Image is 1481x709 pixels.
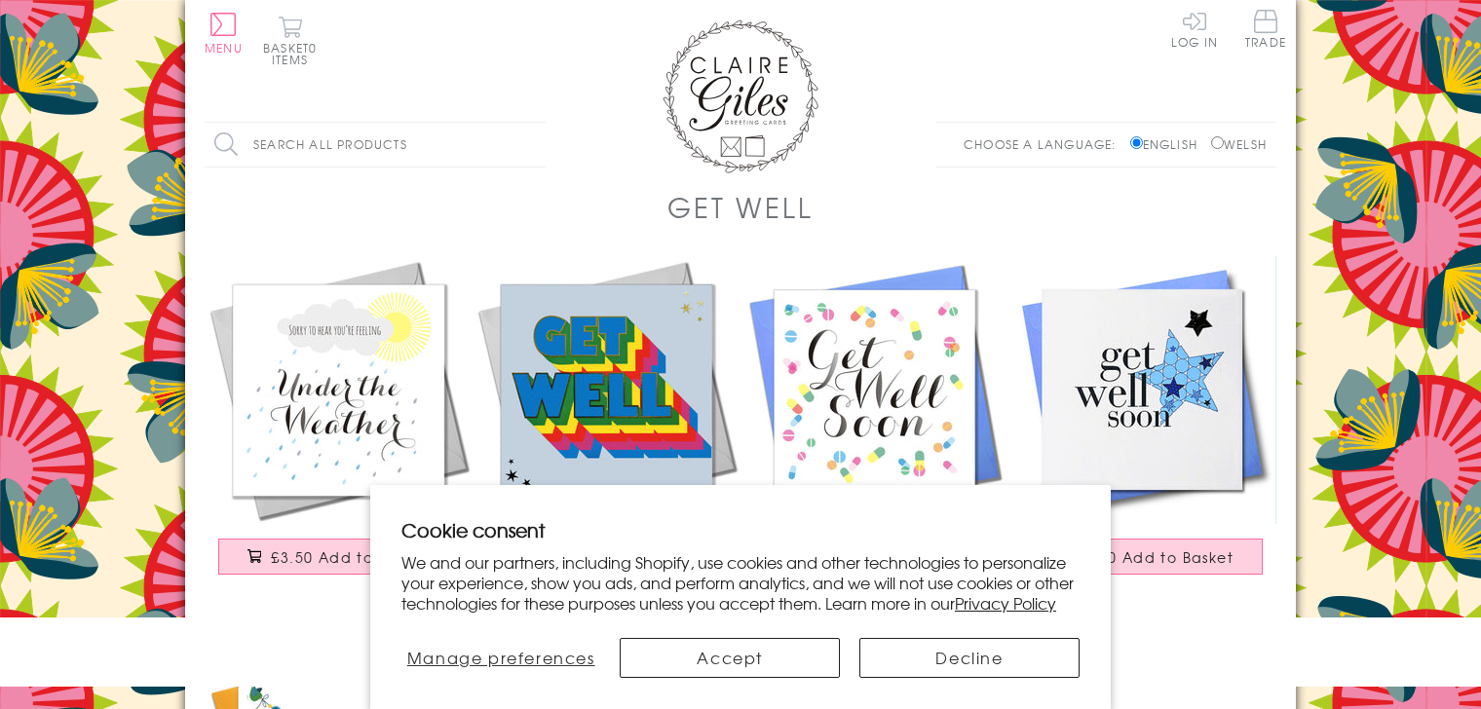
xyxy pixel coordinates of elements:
span: £3.50 Add to Basket [271,547,430,567]
button: Manage preferences [401,638,600,678]
button: Decline [859,638,1080,678]
span: Manage preferences [407,646,595,669]
span: Menu [205,39,243,56]
a: Get Well Card, Rainbow block letters and stars, with gold foil £3.50 Add to Basket [473,256,740,594]
a: Get Well Card, Sunshine and Clouds, Sorry to hear you're Under the Weather £3.50 Add to Basket [205,256,473,594]
input: Welsh [1211,136,1224,149]
h1: Get Well [667,187,813,227]
a: Get Well Card, Pills, Get Well Soon £3.50 Add to Basket [740,256,1008,594]
img: Claire Giles Greetings Cards [663,19,818,173]
p: Choose a language: [964,135,1126,153]
img: Get Well Card, Rainbow block letters and stars, with gold foil [473,256,740,524]
img: Get Well Card, Sunshine and Clouds, Sorry to hear you're Under the Weather [205,256,473,524]
button: £3.50 Add to Basket [218,539,460,575]
a: Privacy Policy [955,591,1056,615]
button: £3.50 Add to Basket [1022,539,1264,575]
a: Get Well Card, Blue Star, Get Well Soon, Embellished with a shiny padded star £3.50 Add to Basket [1008,256,1276,594]
span: Trade [1245,10,1286,48]
span: 0 items [272,39,317,68]
span: £3.50 Add to Basket [1075,547,1234,567]
a: Trade [1245,10,1286,52]
a: Log In [1171,10,1218,48]
img: Get Well Card, Pills, Get Well Soon [740,256,1008,524]
p: We and our partners, including Shopify, use cookies and other technologies to personalize your ex... [401,552,1080,613]
input: Search all products [205,123,546,167]
h2: Cookie consent [401,516,1080,543]
input: English [1130,136,1143,149]
label: English [1130,135,1207,153]
img: Get Well Card, Blue Star, Get Well Soon, Embellished with a shiny padded star [1008,256,1276,524]
input: Search [526,123,546,167]
button: Menu [205,13,243,54]
button: Basket0 items [263,16,317,65]
button: Accept [620,638,840,678]
label: Welsh [1211,135,1267,153]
